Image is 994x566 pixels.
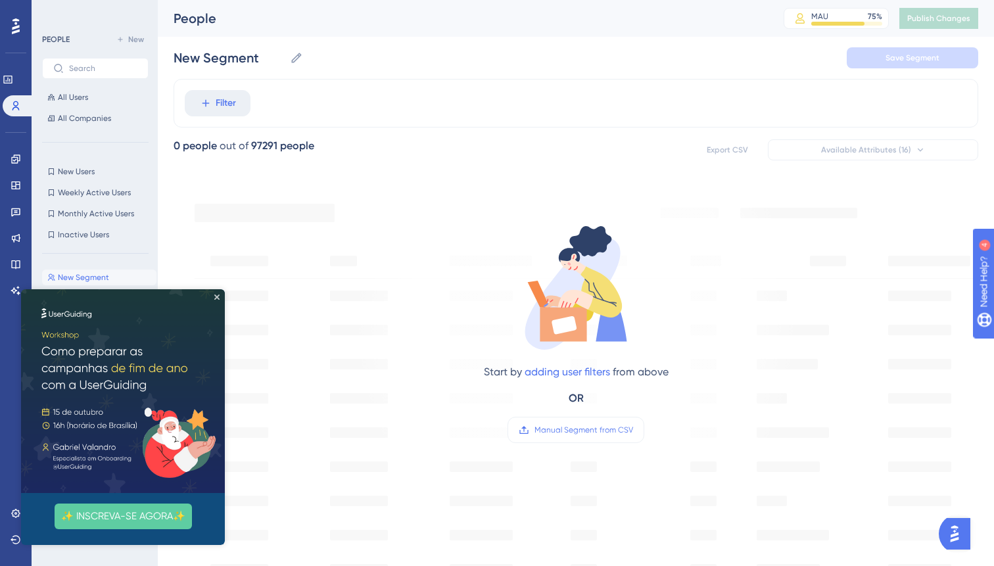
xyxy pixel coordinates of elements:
[42,110,149,126] button: All Companies
[811,11,828,22] div: MAU
[939,514,978,554] iframe: UserGuiding AI Assistant Launcher
[42,89,149,105] button: All Users
[707,145,748,155] span: Export CSV
[525,366,610,378] a: adding user filters
[216,95,236,111] span: Filter
[193,5,199,11] div: Close Preview
[534,425,633,435] span: Manual Segment from CSV
[174,138,217,154] div: 0 people
[42,185,149,200] button: Weekly Active Users
[34,214,171,240] button: ✨ INSCREVA-SE AGORA✨
[847,47,978,68] button: Save Segment
[58,113,111,124] span: All Companies
[58,272,109,283] span: New Segment
[251,138,314,154] div: 97291 people
[694,139,760,160] button: Export CSV
[58,92,88,103] span: All Users
[821,145,911,155] span: Available Attributes (16)
[768,139,978,160] button: Available Attributes (16)
[31,3,82,19] span: Need Help?
[886,53,939,63] span: Save Segment
[58,166,95,177] span: New Users
[69,64,137,73] input: Search
[58,208,134,219] span: Monthly Active Users
[185,90,250,116] button: Filter
[868,11,882,22] div: 75 %
[58,229,109,240] span: Inactive Users
[899,8,978,29] button: Publish Changes
[42,227,149,243] button: Inactive Users
[484,364,669,380] div: Start by from above
[91,7,95,17] div: 4
[220,138,248,154] div: out of
[58,187,131,198] span: Weekly Active Users
[42,206,149,222] button: Monthly Active Users
[174,49,285,67] input: Segment Name
[42,164,149,179] button: New Users
[42,270,156,285] button: New Segment
[569,390,584,406] div: OR
[42,34,70,45] div: PEOPLE
[174,9,751,28] div: People
[907,13,970,24] span: Publish Changes
[128,34,144,45] span: New
[112,32,149,47] button: New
